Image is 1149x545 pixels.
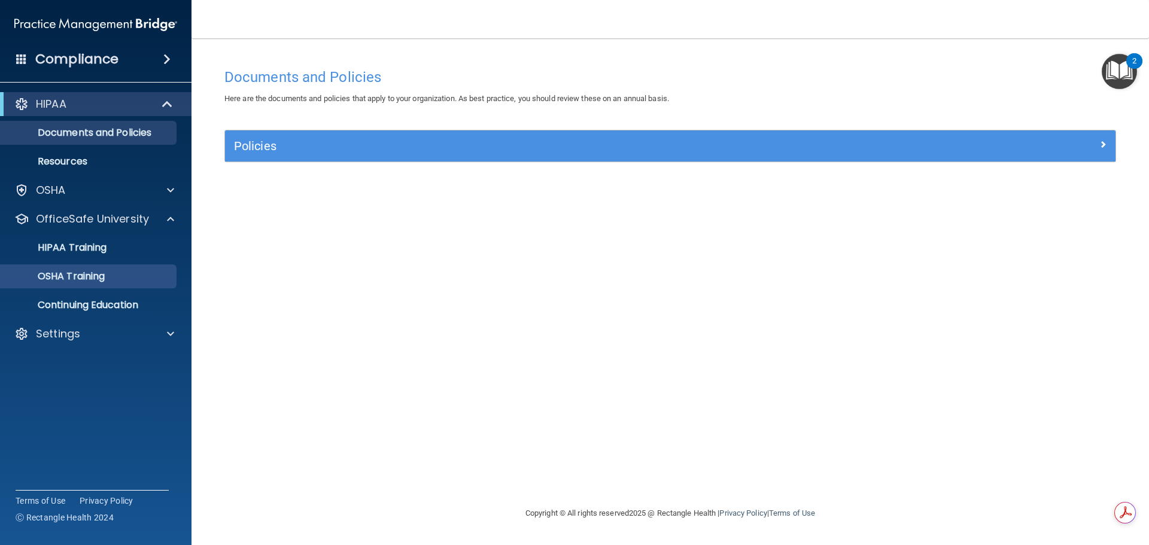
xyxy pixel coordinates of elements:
[8,270,105,282] p: OSHA Training
[14,97,174,111] a: HIPAA
[8,156,171,168] p: Resources
[234,139,884,153] h5: Policies
[769,509,815,517] a: Terms of Use
[14,13,177,36] img: PMB logo
[14,183,174,197] a: OSHA
[36,212,149,226] p: OfficeSafe University
[224,69,1116,85] h4: Documents and Policies
[8,299,171,311] p: Continuing Education
[8,242,107,254] p: HIPAA Training
[1102,54,1137,89] button: Open Resource Center, 2 new notifications
[234,136,1107,156] a: Policies
[14,327,174,341] a: Settings
[16,495,65,507] a: Terms of Use
[36,97,66,111] p: HIPAA
[14,212,174,226] a: OfficeSafe University
[36,183,66,197] p: OSHA
[452,494,889,532] div: Copyright © All rights reserved 2025 @ Rectangle Health | |
[8,127,171,139] p: Documents and Policies
[80,495,133,507] a: Privacy Policy
[16,511,114,523] span: Ⓒ Rectangle Health 2024
[35,51,118,68] h4: Compliance
[36,327,80,341] p: Settings
[1132,61,1136,77] div: 2
[719,509,767,517] a: Privacy Policy
[224,94,669,103] span: Here are the documents and policies that apply to your organization. As best practice, you should...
